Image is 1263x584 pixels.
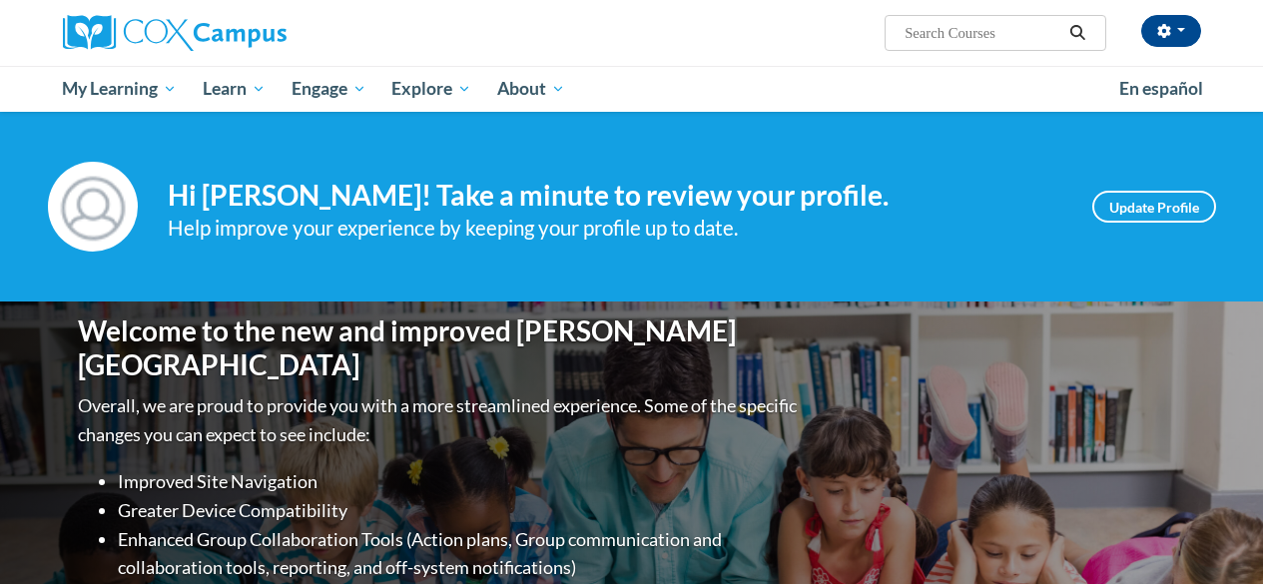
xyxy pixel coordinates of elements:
[903,21,1062,45] input: Search Courses
[118,496,802,525] li: Greater Device Compatibility
[168,179,1062,213] h4: Hi [PERSON_NAME]! Take a minute to review your profile.
[63,15,287,51] img: Cox Campus
[78,391,802,449] p: Overall, we are proud to provide you with a more streamlined experience. Some of the specific cha...
[78,314,802,381] h1: Welcome to the new and improved [PERSON_NAME][GEOGRAPHIC_DATA]
[1119,78,1203,99] span: En español
[279,66,379,112] a: Engage
[118,525,802,583] li: Enhanced Group Collaboration Tools (Action plans, Group communication and collaboration tools, re...
[203,77,266,101] span: Learn
[378,66,484,112] a: Explore
[484,66,578,112] a: About
[190,66,279,112] a: Learn
[48,66,1216,112] div: Main menu
[1092,191,1216,223] a: Update Profile
[48,162,138,252] img: Profile Image
[50,66,191,112] a: My Learning
[1062,21,1092,45] button: Search
[1106,68,1216,110] a: En español
[63,15,422,51] a: Cox Campus
[168,212,1062,245] div: Help improve your experience by keeping your profile up to date.
[391,77,471,101] span: Explore
[1141,15,1201,47] button: Account Settings
[1183,504,1247,568] iframe: Button to launch messaging window
[118,467,802,496] li: Improved Site Navigation
[292,77,366,101] span: Engage
[62,77,177,101] span: My Learning
[497,77,565,101] span: About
